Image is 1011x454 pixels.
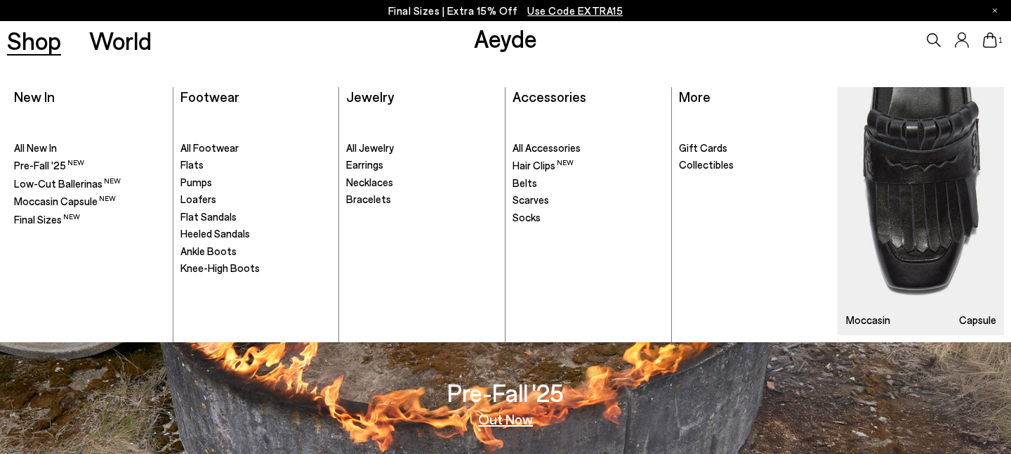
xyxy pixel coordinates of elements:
[513,193,549,206] span: Scarves
[180,193,216,205] span: Loafers
[14,176,166,191] a: Low-Cut Ballerinas
[478,412,533,426] a: Out Now
[180,261,260,274] span: Knee-High Boots
[14,212,166,227] a: Final Sizes
[14,194,166,209] a: Moccasin Capsule
[14,213,80,226] span: Final Sizes
[180,141,239,154] span: All Footwear
[180,210,332,224] a: Flat Sandals
[513,88,586,105] a: Accessories
[346,158,498,172] a: Earrings
[997,37,1004,44] span: 1
[14,141,57,154] span: All New In
[180,227,332,241] a: Heeled Sandals
[388,2,623,20] p: Final Sizes | Extra 15% Off
[846,315,890,325] h3: Moccasin
[346,193,391,205] span: Bracelets
[180,158,204,171] span: Flats
[180,261,332,275] a: Knee-High Boots
[447,380,564,405] h3: Pre-Fall '25
[89,28,152,53] a: World
[180,245,237,257] span: Ankle Boots
[959,315,996,325] h3: Capsule
[180,210,237,223] span: Flat Sandals
[7,28,61,53] a: Shop
[679,141,831,155] a: Gift Cards
[14,159,84,171] span: Pre-Fall '25
[14,141,166,155] a: All New In
[513,211,664,225] a: Socks
[346,141,498,155] a: All Jewelry
[346,176,498,190] a: Necklaces
[513,193,664,207] a: Scarves
[474,23,537,53] a: Aeyde
[679,141,727,154] span: Gift Cards
[180,141,332,155] a: All Footwear
[180,245,332,259] a: Ankle Boots
[838,87,1004,335] a: Moccasin Capsule
[14,195,116,207] span: Moccasin Capsule
[180,176,212,188] span: Pumps
[513,176,664,190] a: Belts
[180,158,332,172] a: Flats
[346,158,383,171] span: Earrings
[346,88,394,105] a: Jewelry
[679,88,711,105] a: More
[180,88,239,105] a: Footwear
[513,159,574,171] span: Hair Clips
[346,176,393,188] span: Necklaces
[180,227,250,240] span: Heeled Sandals
[14,177,121,190] span: Low-Cut Ballerinas
[679,158,831,172] a: Collectibles
[513,141,664,155] a: All Accessories
[346,193,498,207] a: Bracelets
[14,158,166,173] a: Pre-Fall '25
[14,88,55,105] a: New In
[983,32,997,48] a: 1
[838,87,1004,335] img: Mobile_e6eede4d-78b8-4bd1-ae2a-4197e375e133_900x.jpg
[513,158,664,173] a: Hair Clips
[346,141,394,154] span: All Jewelry
[527,4,623,17] span: Navigate to /collections/ss25-final-sizes
[513,176,537,189] span: Belts
[180,193,332,207] a: Loafers
[180,176,332,190] a: Pumps
[679,158,734,171] span: Collectibles
[513,211,541,223] span: Socks
[513,141,581,154] span: All Accessories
